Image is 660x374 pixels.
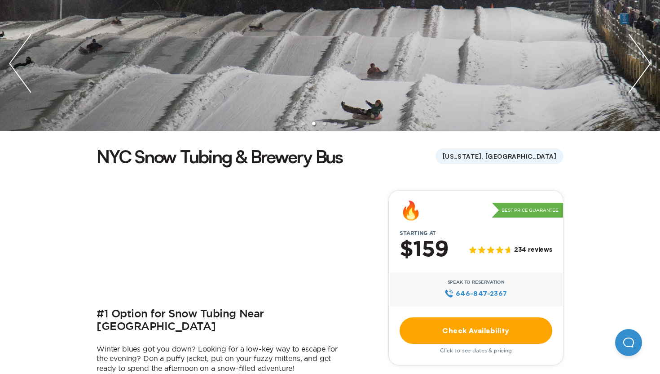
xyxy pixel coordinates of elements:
p: Best Price Guarantee [492,203,563,218]
span: Starting at [389,230,447,236]
span: [US_STATE], [GEOGRAPHIC_DATA] [436,148,563,164]
a: Check Availability [400,317,552,344]
span: Speak to Reservation [448,280,505,285]
span: Click to see dates & pricing [440,347,512,354]
div: 🔥 [400,201,422,219]
span: 234 reviews [514,246,552,254]
iframe: Help Scout Beacon - Open [615,329,642,356]
h2: $159 [400,238,449,262]
span: 646‍-847‍-2367 [456,289,507,298]
li: slide item 3 [312,122,316,125]
li: slide item 7 [355,122,359,125]
li: slide item 2 [301,122,305,125]
h2: #1 Option for Snow Tubing Near [GEOGRAPHIC_DATA] [97,308,348,334]
li: slide item 4 [323,122,326,125]
li: slide item 5 [334,122,337,125]
li: slide item 8 [366,122,370,125]
p: Winter blues got you down? Looking for a low-key way to escape for the evening? Don a puffy jacke... [97,344,348,374]
a: 646‍-847‍-2367 [444,289,507,298]
li: slide item 1 [290,122,294,125]
li: slide item 6 [344,122,348,125]
h1: NYC Snow Tubing & Brewery Bus [97,144,343,169]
